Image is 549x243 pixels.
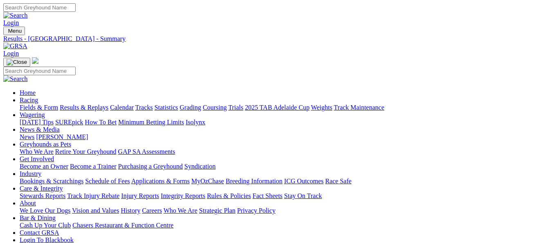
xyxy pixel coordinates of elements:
a: Syndication [184,163,215,170]
a: We Love Our Dogs [20,207,70,214]
a: Contact GRSA [20,229,59,236]
button: Toggle navigation [3,27,25,35]
a: Care & Integrity [20,185,63,192]
a: Privacy Policy [237,207,276,214]
a: Race Safe [325,178,351,184]
div: Bar & Dining [20,222,546,229]
a: Minimum Betting Limits [118,119,184,126]
a: ICG Outcomes [284,178,323,184]
a: Login [3,19,19,26]
a: Trials [228,104,243,111]
button: Toggle navigation [3,58,30,67]
a: Fields & Form [20,104,58,111]
div: Industry [20,178,546,185]
a: SUREpick [55,119,83,126]
a: Careers [142,207,162,214]
img: Search [3,12,28,19]
a: News [20,133,34,140]
a: Who We Are [20,148,54,155]
a: Integrity Reports [161,192,205,199]
a: Applications & Forms [131,178,190,184]
a: Who We Are [164,207,197,214]
a: Bookings & Scratchings [20,178,83,184]
a: Isolynx [186,119,205,126]
div: Wagering [20,119,546,126]
a: Get Involved [20,155,54,162]
a: Chasers Restaurant & Function Centre [72,222,173,229]
a: Injury Reports [121,192,159,199]
img: Close [7,59,27,65]
a: How To Bet [85,119,117,126]
div: News & Media [20,133,546,141]
a: Purchasing a Greyhound [118,163,183,170]
img: GRSA [3,43,27,50]
a: Stewards Reports [20,192,65,199]
a: Bar & Dining [20,214,56,221]
a: Weights [311,104,332,111]
a: Calendar [110,104,134,111]
a: Tracks [135,104,153,111]
div: Racing [20,104,546,111]
a: Greyhounds as Pets [20,141,71,148]
a: Grading [180,104,201,111]
input: Search [3,67,76,75]
a: Racing [20,97,38,103]
a: Results - [GEOGRAPHIC_DATA] - Summary [3,35,546,43]
a: [PERSON_NAME] [36,133,88,140]
a: History [121,207,140,214]
a: Stay On Track [284,192,322,199]
a: Statistics [155,104,178,111]
a: Breeding Information [226,178,282,184]
a: Vision and Values [72,207,119,214]
a: Schedule of Fees [85,178,130,184]
span: Menu [8,28,22,34]
img: Search [3,75,28,83]
a: About [20,200,36,207]
a: MyOzChase [191,178,224,184]
a: Become a Trainer [70,163,117,170]
a: Industry [20,170,41,177]
a: Fact Sheets [253,192,282,199]
a: Become an Owner [20,163,68,170]
a: Coursing [203,104,227,111]
a: Results & Replays [60,104,108,111]
a: Login [3,50,19,57]
input: Search [3,3,76,12]
div: Get Involved [20,163,546,170]
a: Home [20,89,36,96]
div: Greyhounds as Pets [20,148,546,155]
a: [DATE] Tips [20,119,54,126]
a: Track Maintenance [334,104,384,111]
img: logo-grsa-white.png [32,57,38,64]
a: Track Injury Rebate [67,192,119,199]
a: Rules & Policies [207,192,251,199]
a: 2025 TAB Adelaide Cup [245,104,309,111]
a: Cash Up Your Club [20,222,71,229]
a: Strategic Plan [199,207,235,214]
div: About [20,207,546,214]
a: News & Media [20,126,60,133]
a: GAP SA Assessments [118,148,175,155]
a: Wagering [20,111,45,118]
div: Care & Integrity [20,192,546,200]
a: Retire Your Greyhound [55,148,117,155]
